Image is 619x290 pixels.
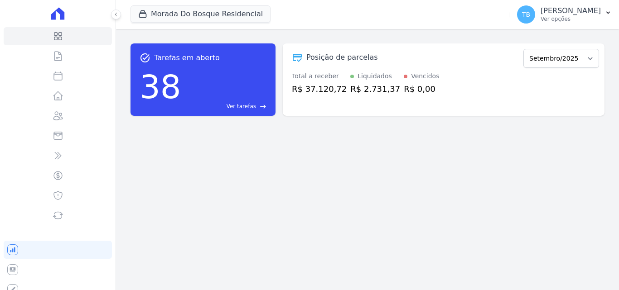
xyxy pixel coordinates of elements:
[358,71,392,81] div: Liquidados
[260,103,266,110] span: east
[227,102,256,110] span: Ver tarefas
[292,83,347,95] div: R$ 37.120,72
[140,63,181,110] div: 38
[292,71,347,81] div: Total a receber
[541,6,601,15] p: [PERSON_NAME]
[350,83,400,95] div: R$ 2.731,37
[154,52,220,63] span: Tarefas em aberto
[140,52,150,63] span: task_alt
[131,5,271,23] button: Morada Do Bosque Residencial
[306,52,378,63] div: Posição de parcelas
[404,83,439,95] div: R$ 0,00
[185,102,266,110] a: Ver tarefas east
[411,71,439,81] div: Vencidos
[522,11,530,18] span: TB
[510,2,619,27] button: TB [PERSON_NAME] Ver opções
[541,15,601,23] p: Ver opções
